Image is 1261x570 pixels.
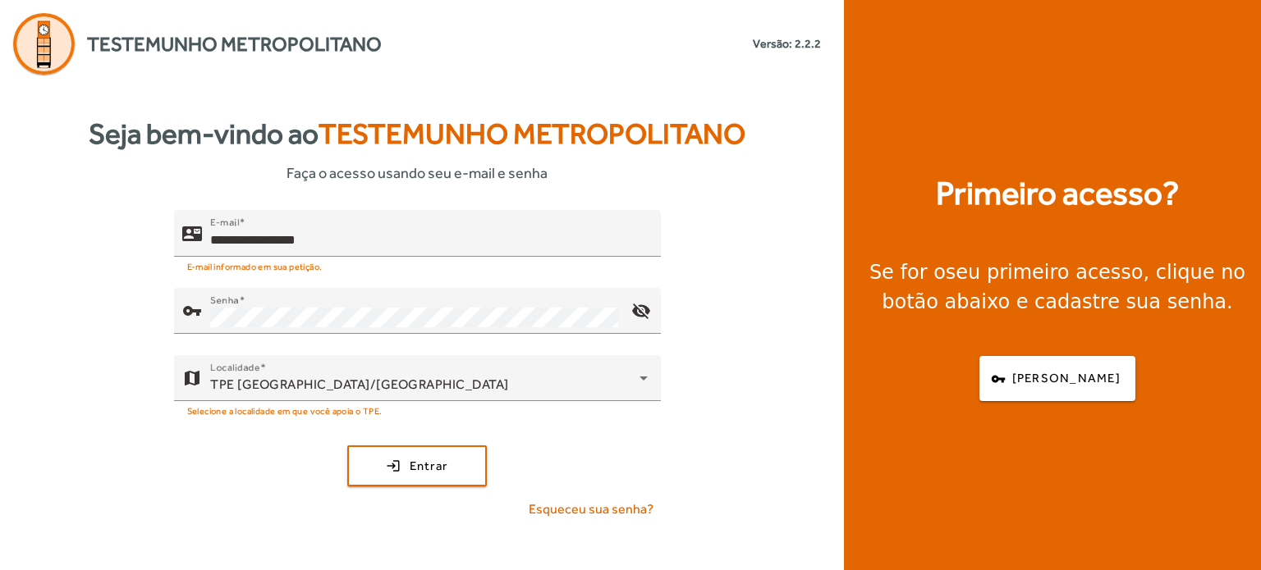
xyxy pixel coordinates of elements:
mat-hint: E-mail informado em sua petição. [187,257,323,275]
span: Esqueceu sua senha? [529,499,653,519]
strong: Seja bem-vindo ao [89,112,745,156]
span: TPE [GEOGRAPHIC_DATA]/[GEOGRAPHIC_DATA] [210,376,509,392]
mat-label: E-mail [210,217,239,228]
mat-icon: contact_mail [182,224,202,244]
span: Faça o acesso usando seu e-mail e senha [287,162,548,184]
button: [PERSON_NAME] [979,356,1135,401]
mat-hint: Selecione a localidade em que você apoia o TPE. [187,401,383,419]
mat-icon: visibility_off [621,291,660,331]
span: [PERSON_NAME] [1012,369,1121,388]
span: Testemunho Metropolitano [319,117,745,150]
strong: seu primeiro acesso [946,261,1144,284]
small: Versão: 2.2.2 [753,35,821,52]
img: Logo Agenda [13,13,75,75]
mat-label: Localidade [210,362,260,373]
mat-icon: vpn_key [182,301,202,321]
div: Se for o , clique no botão abaixo e cadastre sua senha. [864,258,1251,317]
span: Testemunho Metropolitano [87,30,382,59]
strong: Primeiro acesso? [936,169,1179,218]
mat-icon: map [182,368,202,388]
button: Entrar [347,445,487,486]
span: Entrar [410,457,448,476]
mat-label: Senha [210,294,239,306]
